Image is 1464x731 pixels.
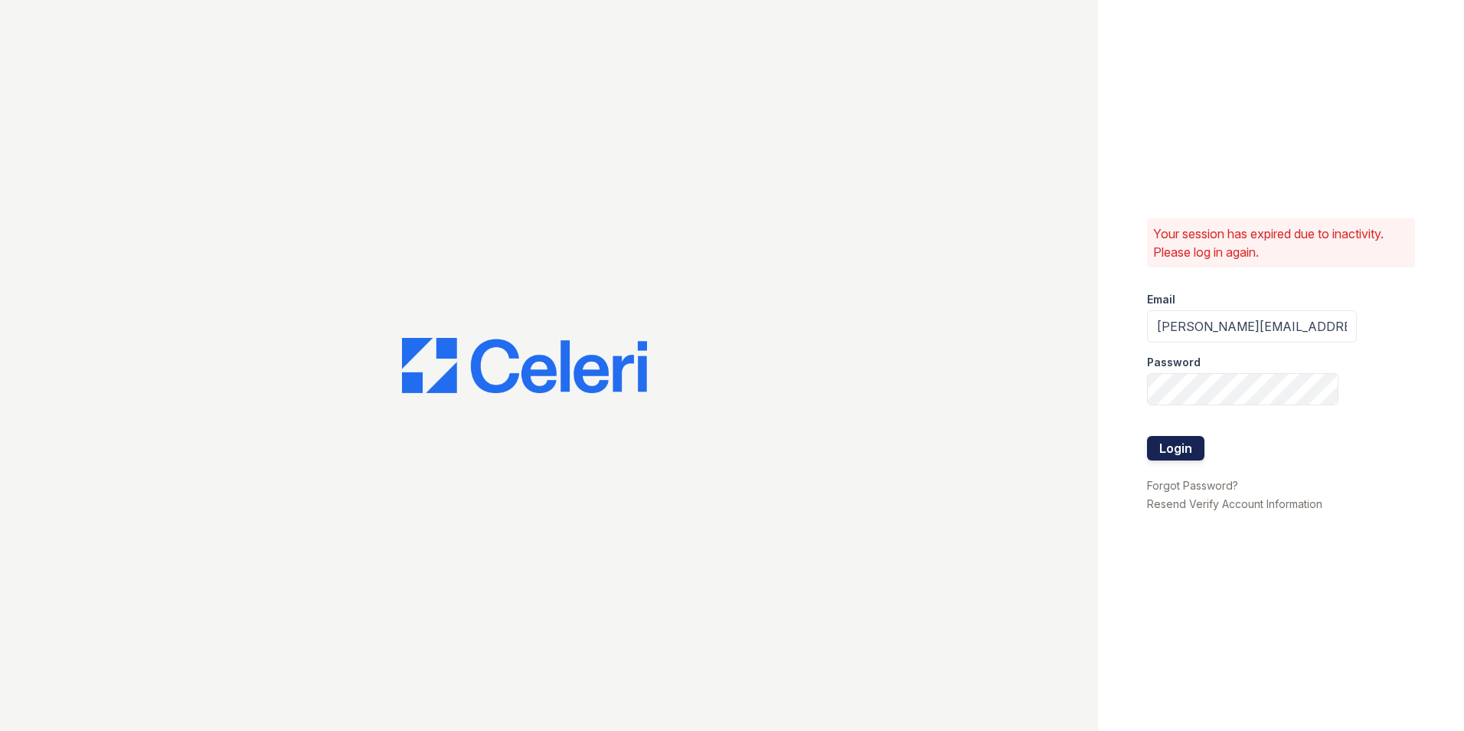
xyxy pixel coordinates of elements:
[402,338,647,393] img: CE_Logo_Blue-a8612792a0a2168367f1c8372b55b34899dd931a85d93a1a3d3e32e68fde9ad4.png
[1147,292,1175,307] label: Email
[1147,479,1238,492] a: Forgot Password?
[1147,497,1322,510] a: Resend Verify Account Information
[1153,225,1409,261] p: Your session has expired due to inactivity. Please log in again.
[1147,355,1201,370] label: Password
[1147,436,1204,461] button: Login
